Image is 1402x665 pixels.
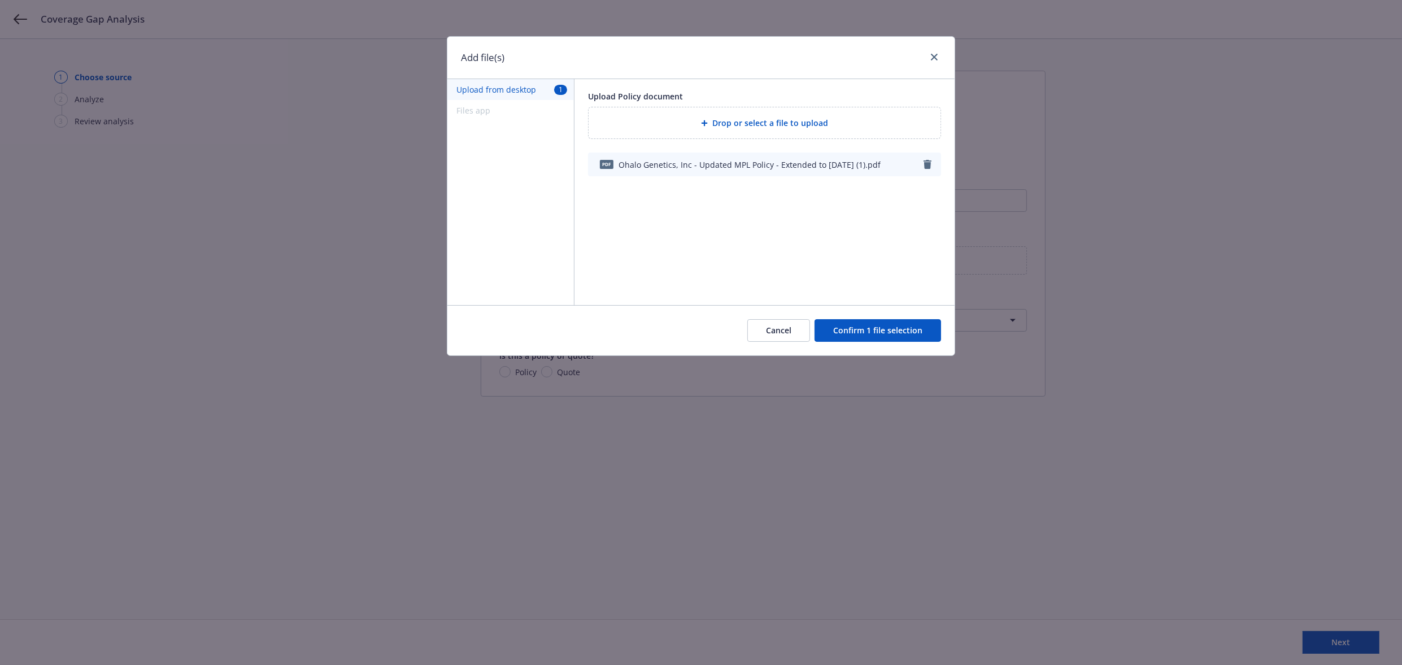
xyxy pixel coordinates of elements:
[554,85,567,94] span: 1
[600,160,613,168] span: pdf
[619,159,881,171] span: Ohalo Genetics, Inc - Updated MPL Policy - Extended to [DATE] (1).pdf
[928,50,941,64] a: close
[588,107,941,139] div: Drop or select a file to upload
[461,50,504,65] h1: Add file(s)
[815,319,941,342] button: Confirm 1 file selection
[747,319,810,342] button: Cancel
[588,90,941,102] div: Upload Policy document
[712,117,828,129] span: Drop or select a file to upload
[447,79,574,100] button: Upload from desktop1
